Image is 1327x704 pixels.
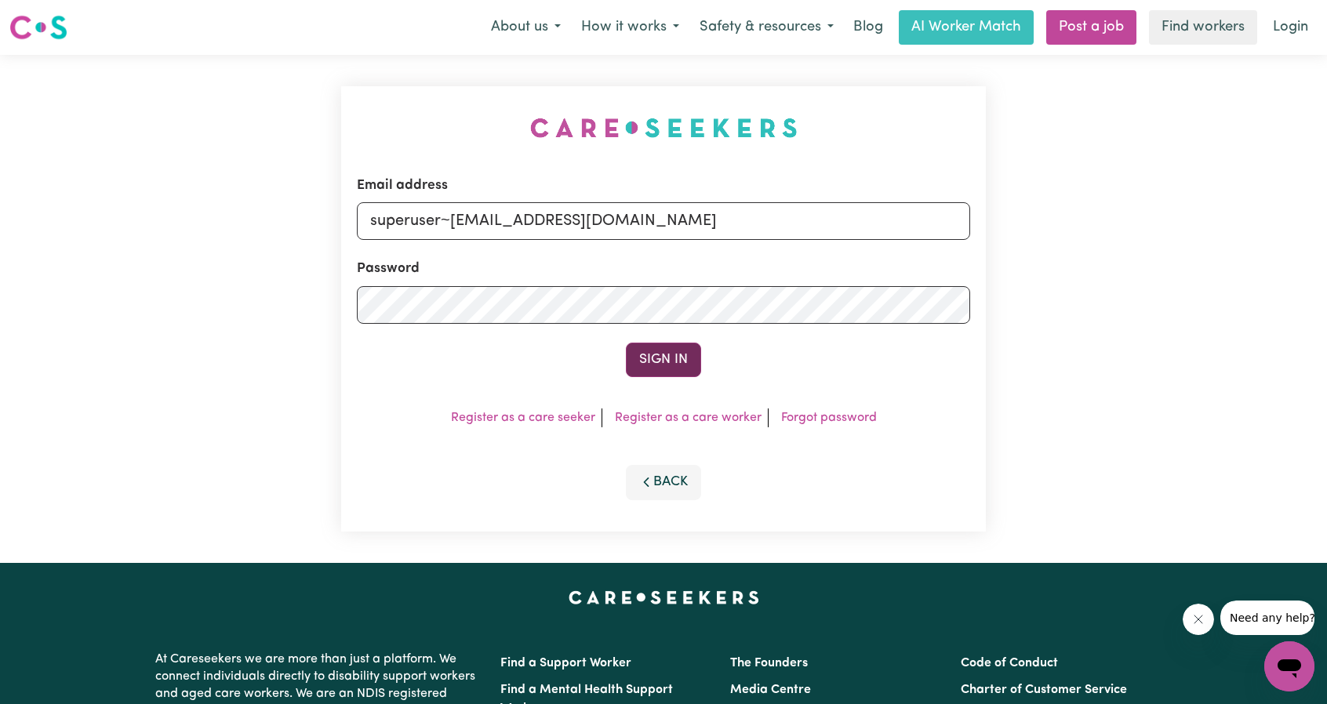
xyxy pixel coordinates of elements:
span: Need any help? [9,11,95,24]
button: About us [481,11,571,44]
img: Careseekers logo [9,13,67,42]
label: Email address [357,176,448,196]
button: Safety & resources [689,11,844,44]
a: Blog [844,10,893,45]
a: Careseekers home page [569,591,759,604]
a: Charter of Customer Service [961,684,1127,696]
a: Post a job [1046,10,1136,45]
button: How it works [571,11,689,44]
a: Careseekers logo [9,9,67,45]
input: Email address [357,202,970,240]
button: Back [626,465,701,499]
iframe: Button to launch messaging window [1264,641,1314,691]
a: Register as a care seeker [451,412,595,424]
label: Password [357,259,420,279]
iframe: Close message [1183,604,1214,635]
a: Forgot password [781,412,877,424]
iframe: Message from company [1220,601,1314,635]
a: Login [1263,10,1318,45]
a: AI Worker Match [899,10,1034,45]
a: The Founders [730,657,808,670]
a: Register as a care worker [615,412,762,424]
a: Code of Conduct [961,657,1058,670]
a: Find workers [1149,10,1257,45]
a: Find a Support Worker [500,657,631,670]
a: Media Centre [730,684,811,696]
button: Sign In [626,343,701,377]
